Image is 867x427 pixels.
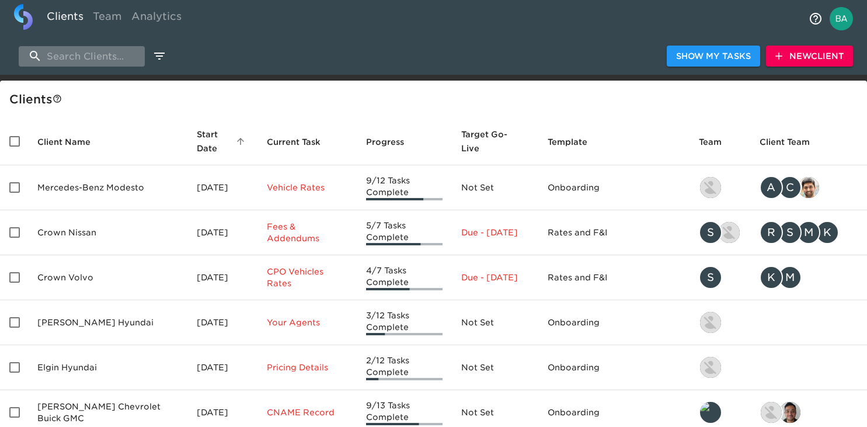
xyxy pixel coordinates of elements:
[187,165,257,210] td: [DATE]
[760,221,858,244] div: rrobins@crowncars.com, sparent@crowncars.com, mcooley@crowncars.com, kwilson@crowncars.com
[461,127,513,155] span: Calculated based on the start date and the duration of all Tasks contained in this Hub.
[766,46,853,67] button: NewClient
[267,317,347,328] p: Your Agents
[700,312,721,333] img: kevin.lo@roadster.com
[760,266,783,289] div: K
[548,135,603,149] span: Template
[538,255,690,300] td: Rates and F&I
[719,222,740,243] img: austin@roadster.com
[699,176,741,199] div: kevin.lo@roadster.com
[761,402,782,423] img: nikko.foster@roadster.com
[667,46,760,67] button: Show My Tasks
[538,300,690,345] td: Onboarding
[28,165,187,210] td: Mercedes-Benz Modesto
[37,135,106,149] span: Client Name
[699,221,722,244] div: S
[538,210,690,255] td: Rates and F&I
[760,401,858,424] div: nikko.foster@roadster.com, sai@simplemnt.com
[775,49,844,64] span: New Client
[538,345,690,390] td: Onboarding
[267,135,321,149] span: This is the next Task in this Hub that should be completed
[357,165,452,210] td: 9/12 Tasks Complete
[187,345,257,390] td: [DATE]
[9,90,862,109] div: Client s
[778,266,802,289] div: M
[830,7,853,30] img: Profile
[366,135,419,149] span: Progress
[197,127,248,155] span: Start Date
[187,300,257,345] td: [DATE]
[19,46,145,67] input: search
[452,165,538,210] td: Not Set
[778,176,802,199] div: C
[700,402,721,423] img: leland@roadster.com
[760,266,858,289] div: kwilson@crowncars.com, mcooley@crowncars.com
[267,135,336,149] span: Current Task
[760,135,825,149] span: Client Team
[88,4,127,33] a: Team
[699,266,722,289] div: S
[699,356,741,379] div: kevin.lo@roadster.com
[816,221,839,244] div: K
[700,357,721,378] img: kevin.lo@roadster.com
[187,255,257,300] td: [DATE]
[267,407,347,418] p: CNAME Record
[538,165,690,210] td: Onboarding
[267,266,347,289] p: CPO Vehicles Rates
[699,266,741,289] div: savannah@roadster.com
[798,177,819,198] img: sandeep@simplemnt.com
[357,300,452,345] td: 3/12 Tasks Complete
[42,4,88,33] a: Clients
[127,4,186,33] a: Analytics
[461,127,528,155] span: Target Go-Live
[267,362,347,373] p: Pricing Details
[699,135,737,149] span: Team
[778,221,802,244] div: S
[357,255,452,300] td: 4/7 Tasks Complete
[700,177,721,198] img: kevin.lo@roadster.com
[28,300,187,345] td: [PERSON_NAME] Hyundai
[779,402,800,423] img: sai@simplemnt.com
[267,182,347,193] p: Vehicle Rates
[187,210,257,255] td: [DATE]
[760,221,783,244] div: R
[357,345,452,390] td: 2/12 Tasks Complete
[149,46,169,66] button: edit
[452,300,538,345] td: Not Set
[28,255,187,300] td: Crown Volvo
[461,272,528,283] p: Due - [DATE]
[699,311,741,334] div: kevin.lo@roadster.com
[461,227,528,238] p: Due - [DATE]
[267,221,347,244] p: Fees & Addendums
[699,221,741,244] div: savannah@roadster.com, austin@roadster.com
[760,176,783,199] div: A
[14,4,33,30] img: logo
[676,49,751,64] span: Show My Tasks
[699,401,741,424] div: leland@roadster.com
[760,176,858,199] div: angelique.nurse@roadster.com, clayton.mandel@roadster.com, sandeep@simplemnt.com
[28,210,187,255] td: Crown Nissan
[802,5,830,33] button: notifications
[797,221,820,244] div: M
[452,345,538,390] td: Not Set
[53,94,62,103] svg: This is a list of all of your clients and clients shared with you
[357,210,452,255] td: 5/7 Tasks Complete
[28,345,187,390] td: Elgin Hyundai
